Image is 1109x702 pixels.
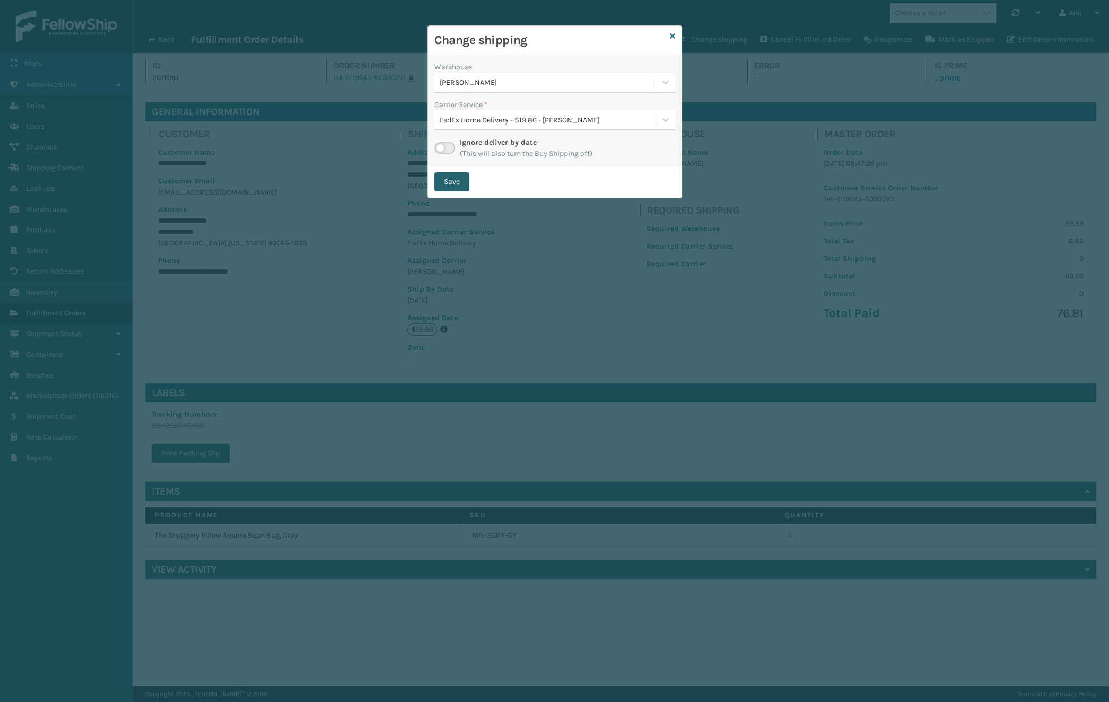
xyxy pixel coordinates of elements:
div: [PERSON_NAME] [440,77,657,88]
label: Carrier Service [434,99,487,110]
label: Warehouse [434,62,472,73]
button: Save [434,172,469,191]
span: (This will also turn the Buy Shipping off) [460,148,592,159]
h3: Change shipping [434,32,666,48]
label: Ignore deliver by date [460,138,537,147]
div: FedEx Home Delivery - $19.86 - [PERSON_NAME] [440,115,657,126]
